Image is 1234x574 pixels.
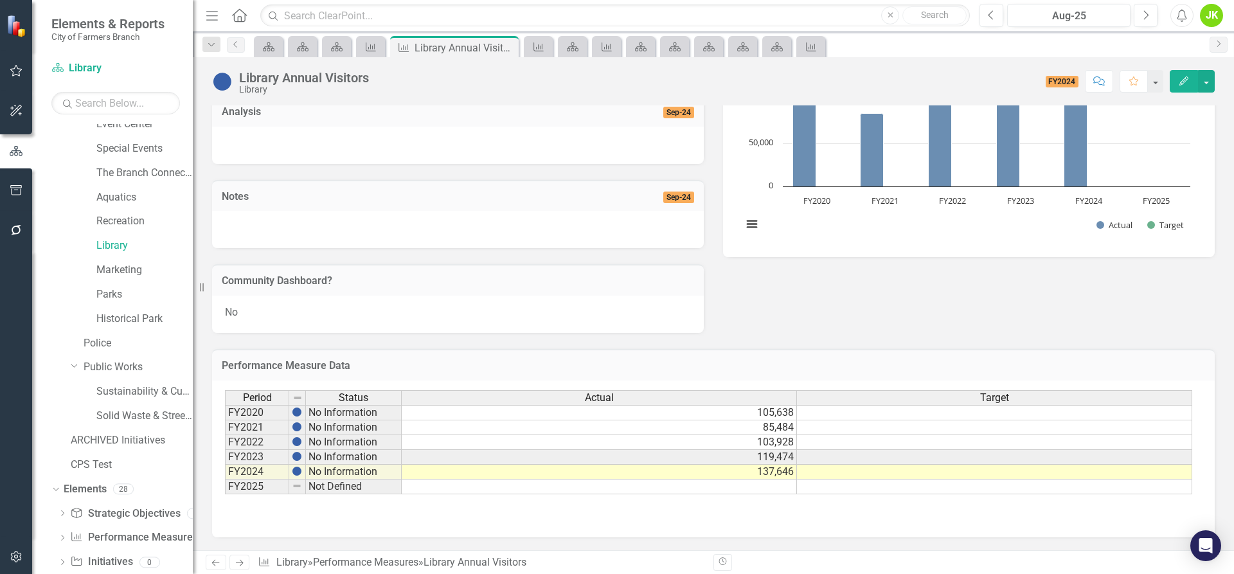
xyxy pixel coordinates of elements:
td: 137,646 [402,465,797,480]
g: Actual, bar series 1 of 2 with 6 bars. [793,58,1158,187]
svg: Interactive chart [736,51,1197,244]
text: 0 [769,179,773,191]
a: Solid Waste & Streets [96,409,193,424]
td: No Information [306,435,402,450]
a: Sustainability & Customer Success [96,384,193,399]
a: Recreation [96,214,193,229]
span: Sep-24 [663,192,694,203]
h3: Notes [222,191,443,202]
td: 119,474 [402,450,797,465]
h3: Analysis [222,106,487,118]
input: Search Below... [51,92,180,114]
td: FY2022 [225,435,289,450]
h3: Performance Measure Data [222,360,1205,372]
a: Performance Measures [313,556,418,568]
div: 0 [187,508,208,519]
path: FY2023, 119,474. Actual. [997,84,1020,187]
div: » » [258,555,704,570]
td: 105,638 [402,405,797,420]
span: No [225,306,238,318]
span: Sep-24 [663,107,694,118]
h3: Community Dashboard? [222,275,694,287]
td: FY2020 [225,405,289,420]
div: Library Annual Visitors [424,556,526,568]
div: Open Intercom Messenger [1190,530,1221,561]
span: Elements & Reports [51,16,165,31]
text: FY2022 [939,195,966,206]
a: Special Events [96,141,193,156]
td: No Information [306,405,402,420]
span: Target [980,392,1009,404]
button: JK [1200,4,1223,27]
a: Library [51,61,180,76]
a: Elements [64,482,107,497]
td: FY2025 [225,480,289,494]
td: FY2024 [225,465,289,480]
td: FY2021 [225,420,289,435]
div: 28 [113,483,134,494]
td: 103,928 [402,435,797,450]
a: ARCHIVED Initiatives [71,433,193,448]
img: BgCOk07PiH71IgAAAABJRU5ErkJggg== [292,466,302,476]
div: Chart. Highcharts interactive chart. [736,51,1202,244]
button: Show Target [1147,219,1185,231]
a: Strategic Objectives [70,507,180,521]
button: Show Actual [1096,219,1132,231]
div: 0 [139,557,160,568]
a: Marketing [96,263,193,278]
button: Aug-25 [1007,4,1131,27]
path: FY2021, 85,484. Actual. [861,114,884,187]
td: FY2023 [225,450,289,465]
text: FY2024 [1075,195,1103,206]
path: FY2020, 105,638. Actual. [793,96,816,187]
span: Search [921,10,949,20]
text: FY2020 [803,195,830,206]
img: BgCOk07PiH71IgAAAABJRU5ErkJggg== [292,436,302,447]
div: Library Annual Visitors [239,71,369,85]
div: Aug-25 [1012,8,1126,24]
img: ClearPoint Strategy [6,15,29,37]
a: Performance Measures [70,530,197,545]
img: No Information [212,71,233,92]
td: Not Defined [306,480,402,494]
img: 8DAGhfEEPCf229AAAAAElFTkSuQmCC [292,481,302,491]
button: View chart menu, Chart [743,215,761,233]
a: CPS Test [71,458,193,472]
span: Actual [585,392,614,404]
td: No Information [306,450,402,465]
span: Status [339,392,368,404]
span: FY2024 [1046,76,1079,87]
a: Library [276,556,308,568]
img: BgCOk07PiH71IgAAAABJRU5ErkJggg== [292,422,302,432]
text: FY2025 [1143,195,1170,206]
text: 50,000 [749,136,773,148]
text: FY2023 [1007,195,1034,206]
a: Library [96,238,193,253]
a: Aquatics [96,190,193,205]
a: The Branch Connection [96,166,193,181]
a: Initiatives [70,555,132,570]
a: Event Center [96,117,193,132]
td: 85,484 [402,420,797,435]
a: Parks [96,287,193,302]
a: Police [84,336,193,351]
path: FY2022, 103,928. Actual. [929,98,952,187]
input: Search ClearPoint... [260,4,970,27]
td: No Information [306,465,402,480]
a: Public Works [84,360,193,375]
td: No Information [306,420,402,435]
img: 8DAGhfEEPCf229AAAAAElFTkSuQmCC [292,393,303,403]
small: City of Farmers Branch [51,31,165,42]
button: Search [902,6,967,24]
img: BgCOk07PiH71IgAAAABJRU5ErkJggg== [292,407,302,417]
path: FY2024, 137,646. Actual. [1064,69,1087,187]
div: Library Annual Visitors [415,40,515,56]
a: Historical Park [96,312,193,327]
div: Library [239,85,369,94]
text: FY2021 [872,195,899,206]
span: Period [243,392,272,404]
img: BgCOk07PiH71IgAAAABJRU5ErkJggg== [292,451,302,462]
